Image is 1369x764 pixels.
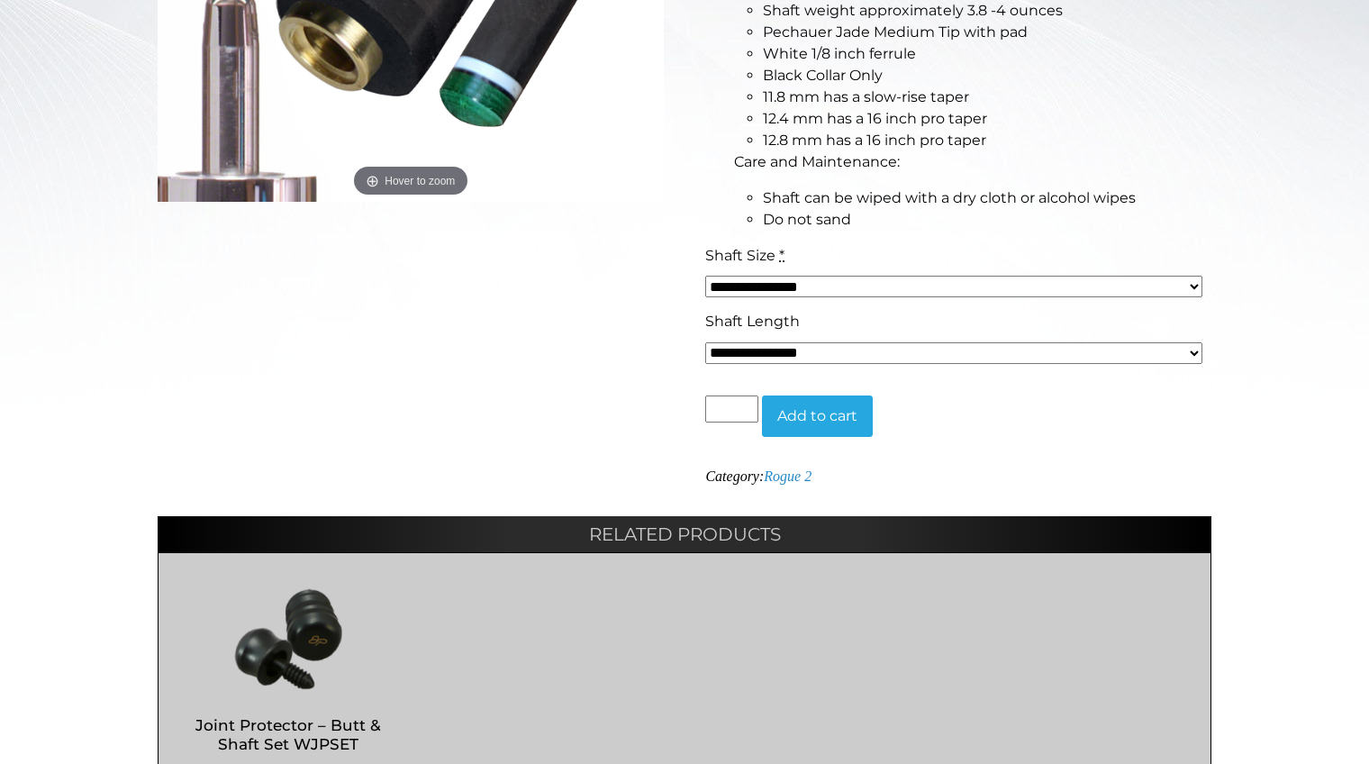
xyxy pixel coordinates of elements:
[734,153,900,170] span: Care and Maintenance:
[763,211,851,228] span: Do not sand
[705,313,800,330] span: Shaft Length
[762,396,873,437] button: Add to cart
[763,132,986,149] span: 12.8 mm has a 16 inch pro taper
[763,88,969,105] span: 11.8 mm has a slow-rise taper
[763,23,1028,41] span: Pechauer Jade Medium Tip with pad
[764,468,811,484] a: Rogue 2
[779,247,784,264] abbr: required
[705,468,811,484] span: Category:
[177,709,401,761] h2: Joint Protector – Butt & Shaft Set WJPSET
[763,189,1136,206] span: Shaft can be wiped with a dry cloth or alcohol wipes
[763,67,883,84] span: Black Collar Only
[158,516,1211,552] h2: Related products
[705,247,775,264] span: Shaft Size
[705,396,757,423] input: Product quantity
[763,110,987,127] span: 12.4 mm has a 16 inch pro taper
[177,585,401,693] img: Joint Protector - Butt & Shaft Set WJPSET
[763,45,916,62] span: White 1/8 inch ferrule
[763,2,1063,19] span: Shaft weight approximately 3.8 -4 ounces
